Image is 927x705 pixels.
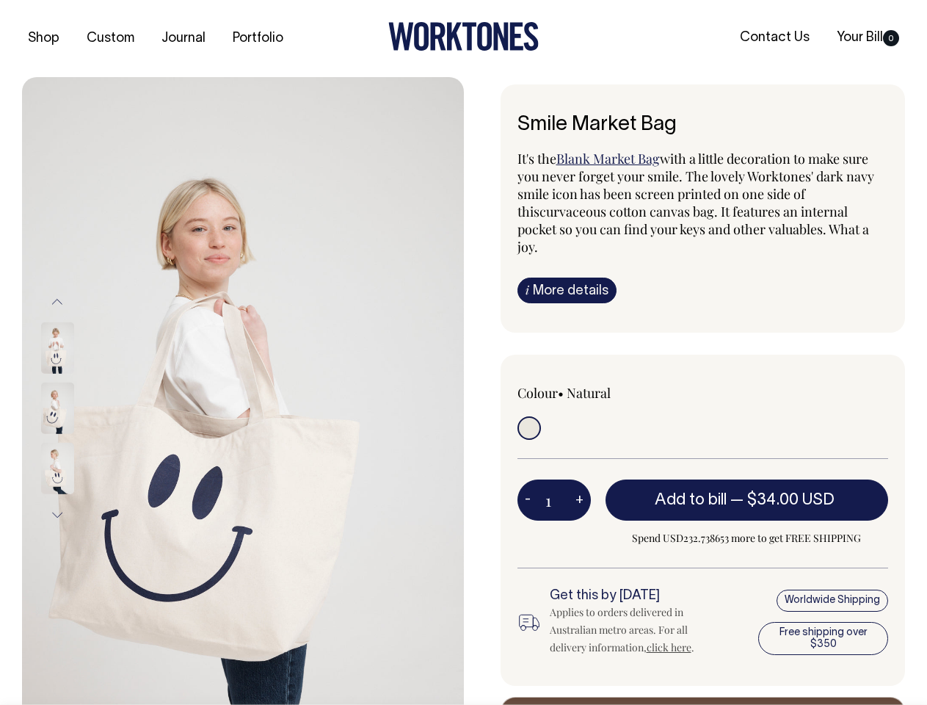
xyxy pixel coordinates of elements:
span: i [526,282,529,297]
a: click here [647,640,691,654]
a: Contact Us [734,26,815,50]
div: Colour [517,384,666,402]
div: Applies to orders delivered in Australian metro areas. For all delivery information, . [550,604,719,657]
span: — [730,493,838,507]
button: Add to bill —$34.00 USD [606,480,889,521]
label: Natural [567,384,611,402]
a: iMore details [517,278,617,303]
button: Next [46,499,68,532]
h6: Get this by [DATE] [550,589,719,604]
p: It's the with a little decoration to make sure you never forget your smile. The lovely Worktones'... [517,150,889,256]
span: Add to bill [655,493,727,507]
span: • [558,384,564,402]
button: Previous [46,285,68,318]
img: Smile Market Bag [41,383,74,434]
button: + [568,485,591,515]
span: Spend USD232.738653 more to get FREE SHIPPING [606,529,889,547]
span: curvaceous cotton canvas bag. It features an internal pocket so you can find your keys and other ... [517,203,869,256]
span: 0 [883,30,899,46]
a: Portfolio [227,26,289,51]
a: Journal [156,26,211,51]
h6: Smile Market Bag [517,114,889,137]
button: - [517,485,538,515]
img: Smile Market Bag [41,443,74,494]
a: Shop [22,26,65,51]
a: Your Bill0 [831,26,905,50]
a: Blank Market Bag [556,150,660,167]
a: Custom [81,26,140,51]
img: Smile Market Bag [41,322,74,374]
span: $34.00 USD [747,493,835,507]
